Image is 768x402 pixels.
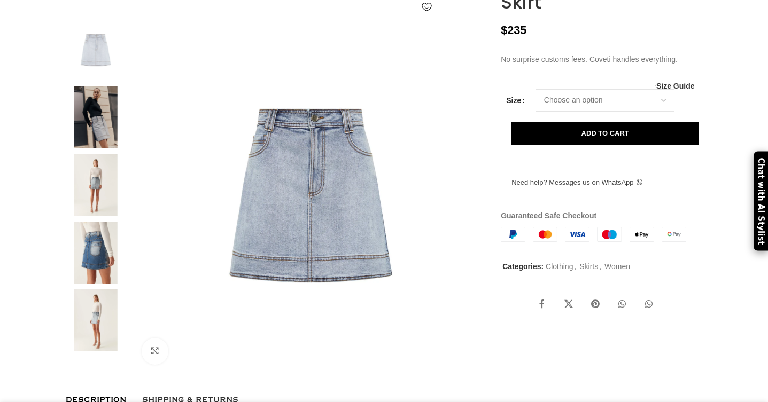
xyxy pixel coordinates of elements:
[63,154,128,216] img: Embrace Denim Mini Skirt
[63,289,128,352] img: aje world
[63,19,128,81] img: Aje Blue Skirts
[511,122,699,145] button: Add to cart
[579,262,598,271] a: Skirts
[611,294,633,315] a: WhatsApp social link
[531,294,553,315] a: Facebook social link
[63,86,128,149] img: aje
[501,211,596,220] strong: Guaranteed Safe Checkout
[585,294,606,315] a: Pinterest social link
[604,262,630,271] a: Women
[501,23,526,37] bdi: 235
[574,261,576,272] span: ,
[638,294,660,315] a: WhatsApp social link
[501,227,686,242] img: guaranteed-safe-checkout-bordered.j
[546,262,573,271] a: Clothing
[501,171,653,194] a: Need help? Messages us on WhatsApp
[506,94,525,106] label: Size
[501,53,702,65] p: No surprise customs fees. Coveti handles everything.
[501,23,507,37] span: $
[599,261,601,272] span: ,
[558,294,579,315] a: X social link
[502,262,544,271] span: Categories:
[63,222,128,284] img: Aje clothing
